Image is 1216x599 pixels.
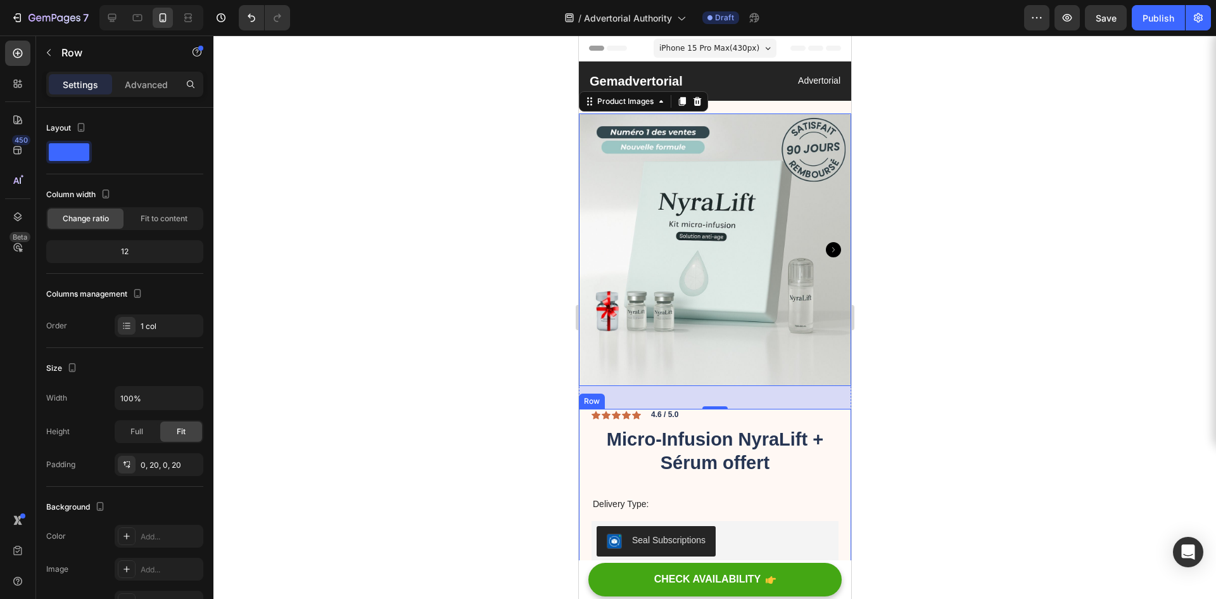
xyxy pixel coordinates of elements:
[141,321,200,332] div: 1 col
[1096,13,1117,23] span: Save
[46,531,66,542] div: Color
[130,426,143,437] span: Full
[141,531,200,543] div: Add...
[579,35,851,599] iframe: Design area
[63,78,98,91] p: Settings
[578,11,581,25] span: /
[141,460,200,471] div: 0, 20, 0, 20
[141,564,200,576] div: Add...
[9,232,30,242] div: Beta
[46,564,68,575] div: Image
[46,360,80,377] div: Size
[1143,11,1174,25] div: Publish
[46,459,75,470] div: Padding
[5,5,94,30] button: 7
[177,426,186,437] span: Fit
[46,286,145,303] div: Columns management
[1132,5,1185,30] button: Publish
[584,11,672,25] span: Advertorial Authority
[115,387,203,409] input: Auto
[12,135,30,145] div: 450
[125,78,168,91] p: Advanced
[49,243,201,261] div: 12
[46,320,67,332] div: Order
[715,12,734,23] span: Draft
[46,499,108,516] div: Background
[63,213,109,224] span: Change ratio
[1173,537,1203,567] div: Open Intercom Messenger
[83,10,89,25] p: 7
[1085,5,1127,30] button: Save
[46,392,67,404] div: Width
[46,426,70,437] div: Height
[239,5,290,30] div: Undo/Redo
[61,45,169,60] p: Row
[141,213,187,224] span: Fit to content
[46,186,113,203] div: Column width
[46,120,89,137] div: Layout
